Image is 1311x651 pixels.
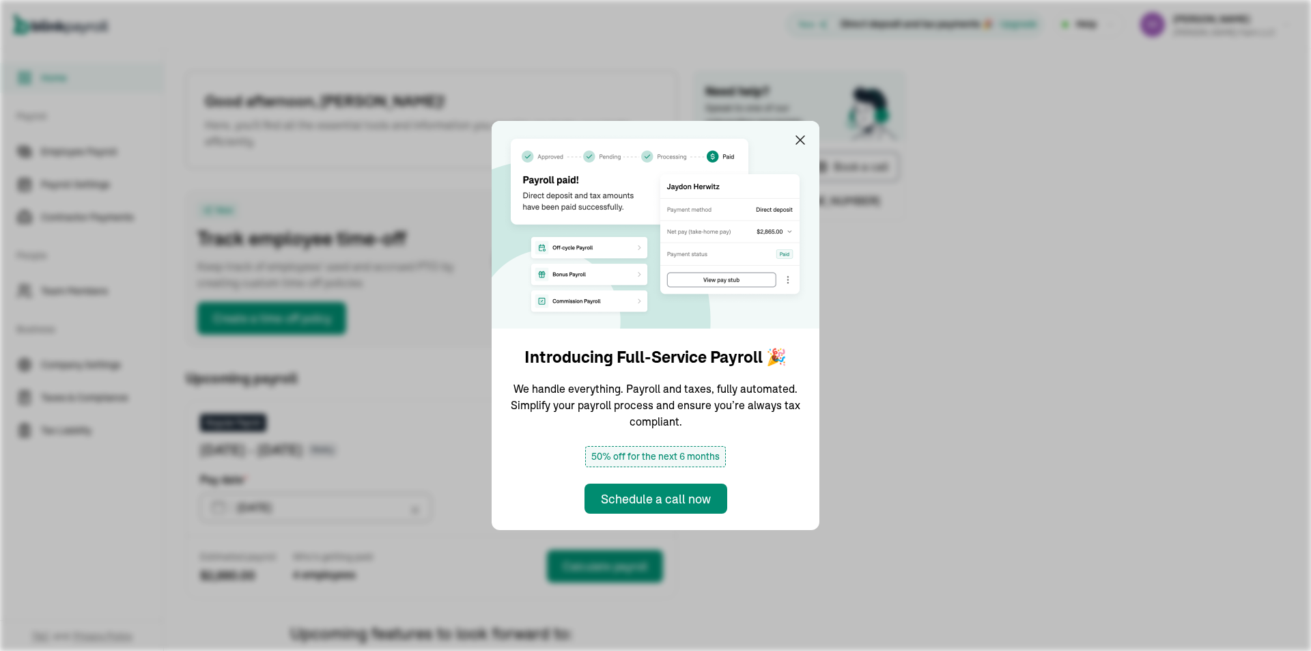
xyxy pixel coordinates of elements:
span: 50% off for the next 6 months [585,446,726,467]
img: announcement [492,121,819,329]
p: We handle everything. Payroll and taxes, fully automated. Simplify your payroll process and ensur... [508,380,803,430]
h1: Introducing Full-Service Payroll 🎉 [524,345,787,370]
div: Schedule a call now [601,490,711,508]
button: Schedule a call now [584,484,727,514]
